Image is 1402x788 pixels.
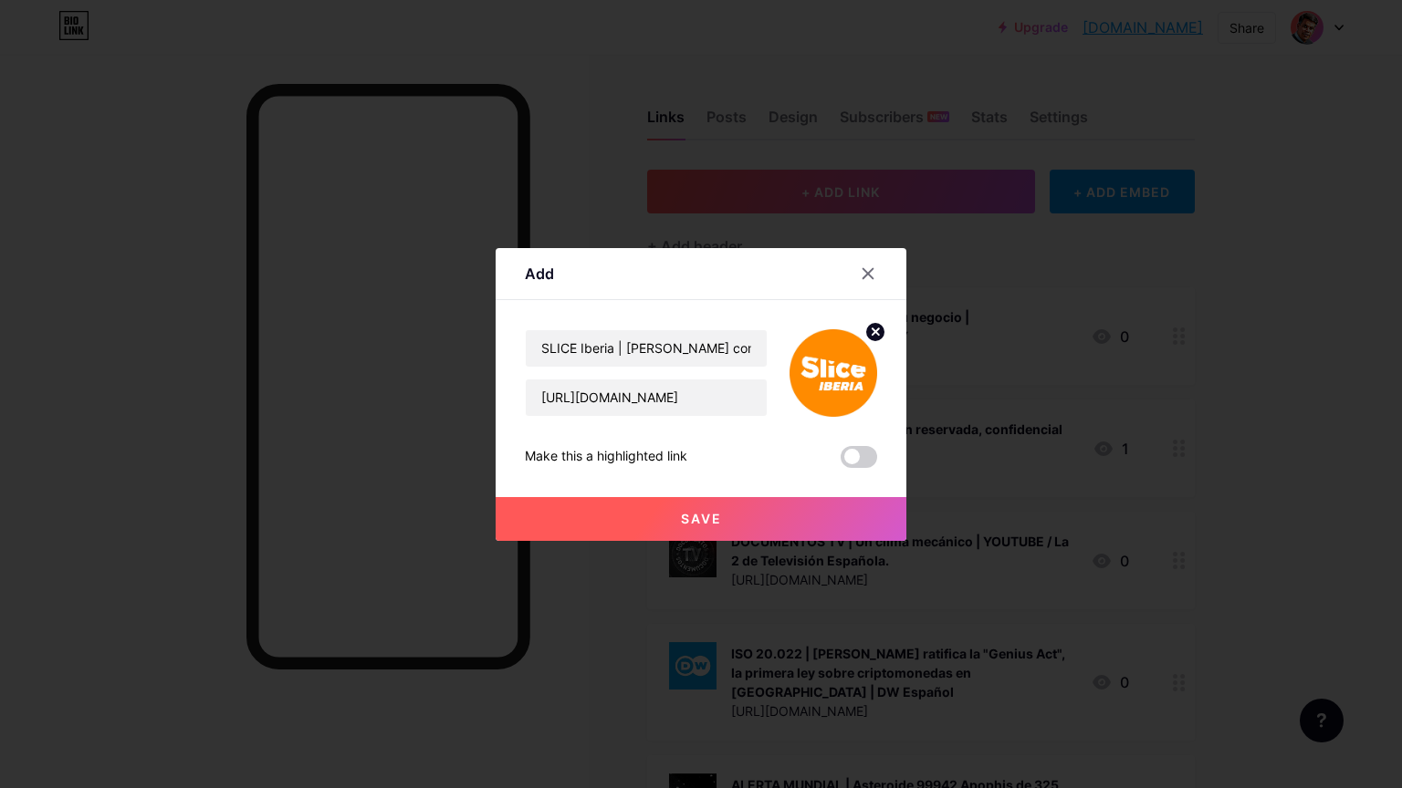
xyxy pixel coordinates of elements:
input: Title [526,330,767,367]
input: URL [526,379,767,416]
button: Save [496,497,906,541]
div: Add [525,263,554,285]
div: Make this a highlighted link [525,446,687,468]
img: link_thumbnail [790,329,877,417]
span: Save [681,511,722,526]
